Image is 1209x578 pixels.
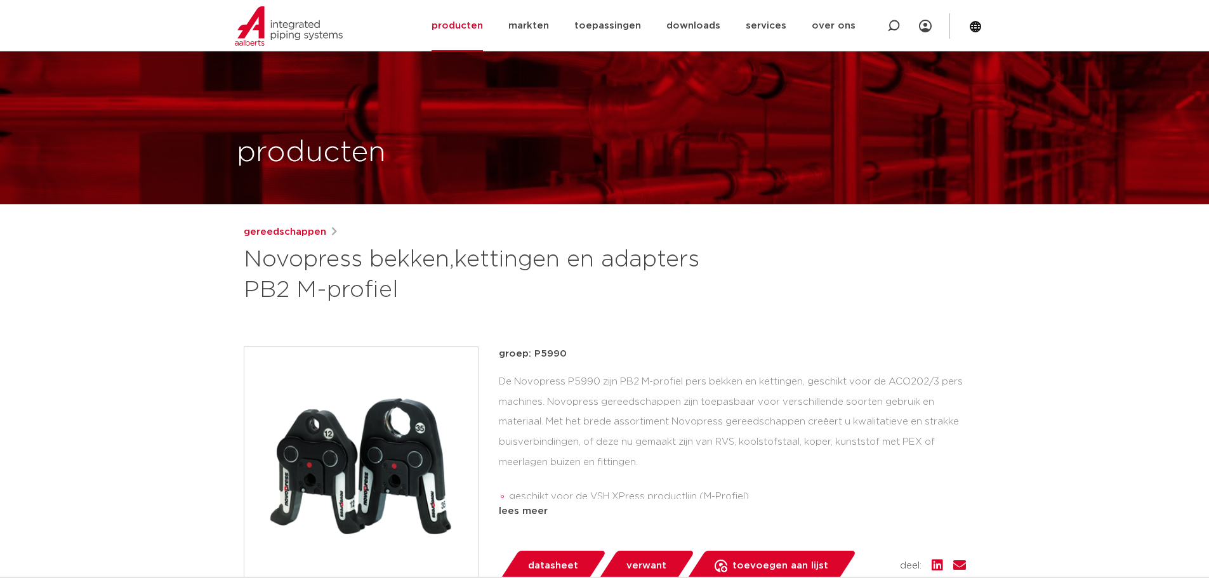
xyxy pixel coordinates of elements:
[244,225,326,240] a: gereedschappen
[509,487,966,507] li: geschikt voor de VSH XPress productlijn (M-Profiel)
[244,245,720,306] h1: Novopress bekken,kettingen en adapters PB2 M-profiel
[237,133,386,173] h1: producten
[732,556,828,576] span: toevoegen aan lijst
[499,504,966,519] div: lees meer
[900,558,922,574] span: deel:
[499,372,966,499] div: De Novopress P5990 zijn PB2 M-profiel pers bekken en kettingen, geschikt voor de ACO202/3 pers ma...
[626,556,666,576] span: verwant
[499,346,966,362] p: groep: P5990
[528,556,578,576] span: datasheet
